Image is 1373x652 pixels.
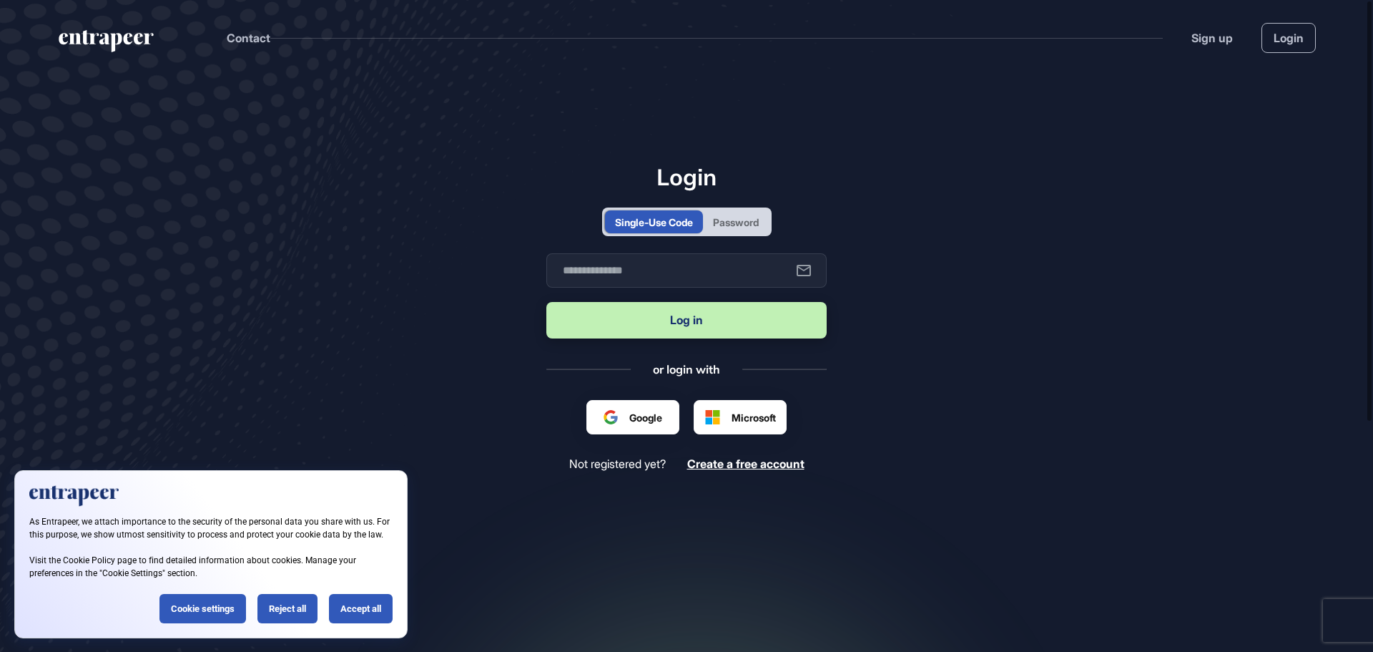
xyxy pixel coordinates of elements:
[546,163,827,190] h1: Login
[713,215,759,230] div: Password
[57,30,155,57] a: entrapeer-logo
[1261,23,1316,53] a: Login
[732,410,776,425] span: Microsoft
[687,457,804,471] span: Create a free account
[546,302,827,339] button: Log in
[569,457,666,471] span: Not registered yet?
[227,29,270,47] button: Contact
[687,457,804,471] a: Create a free account
[653,361,720,377] div: or login with
[1191,29,1233,47] a: Sign up
[615,215,693,230] div: Single-Use Code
